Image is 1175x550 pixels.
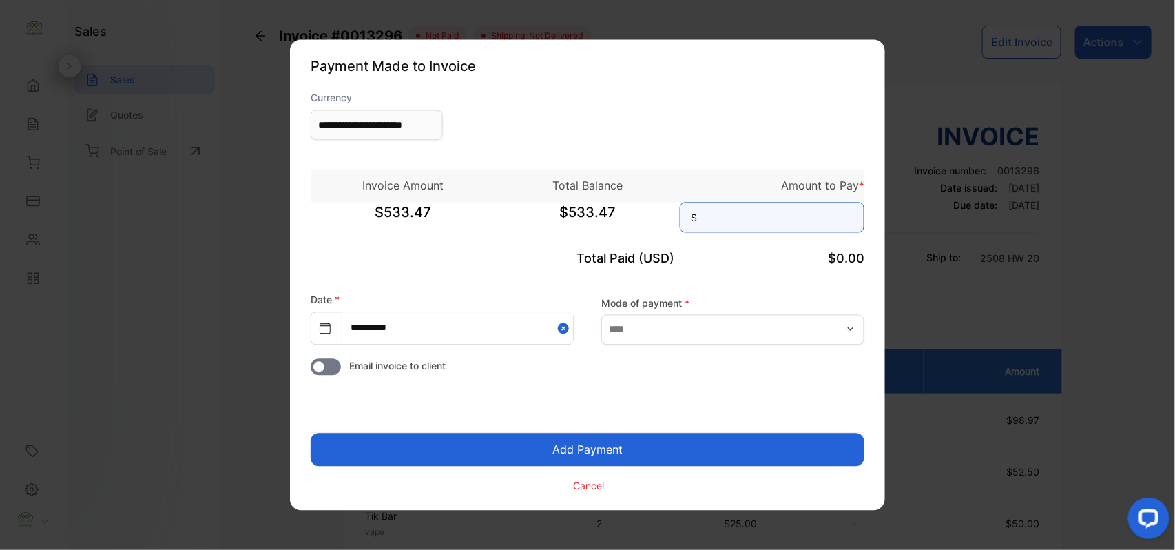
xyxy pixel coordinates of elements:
[311,91,443,105] label: Currency
[311,294,340,306] label: Date
[691,211,697,225] span: $
[349,359,446,374] span: Email invoice to client
[311,57,864,77] p: Payment Made to Invoice
[1117,492,1175,550] iframe: LiveChat chat widget
[311,434,864,467] button: Add Payment
[495,203,680,237] span: $533.47
[558,313,573,344] button: Close
[495,249,680,268] p: Total Paid (USD)
[495,178,680,194] p: Total Balance
[601,296,864,310] label: Mode of payment
[311,203,495,237] span: $533.47
[574,478,605,493] p: Cancel
[680,178,864,194] p: Amount to Pay
[311,178,495,194] p: Invoice Amount
[828,252,864,266] span: $0.00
